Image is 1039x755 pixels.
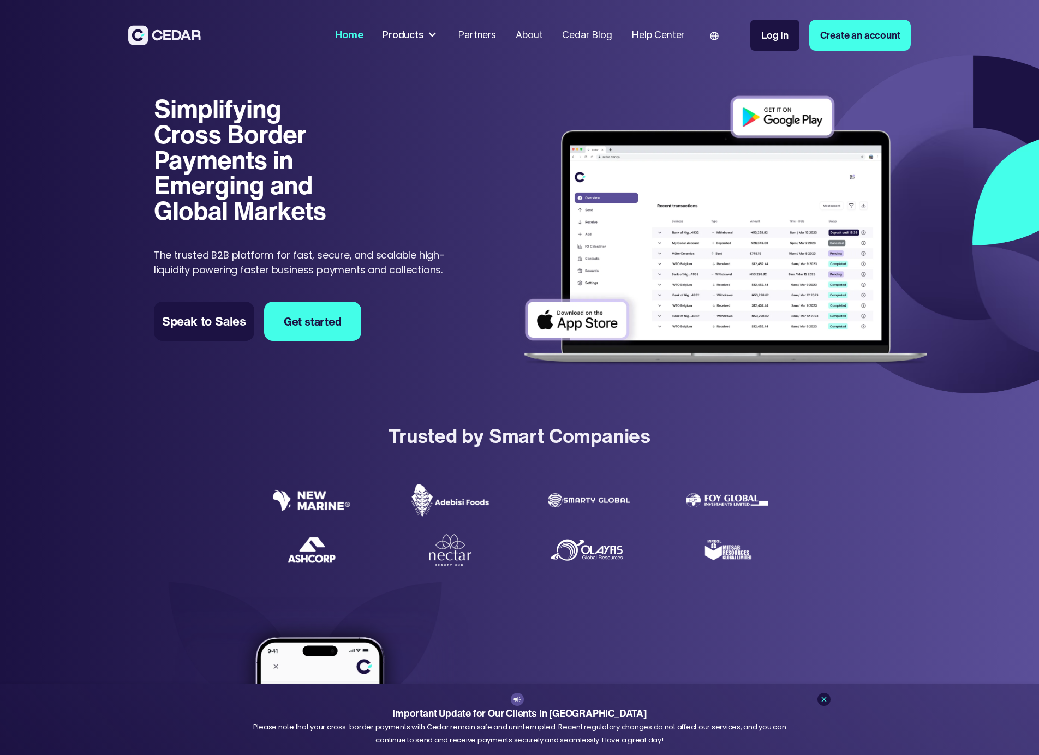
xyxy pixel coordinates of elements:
[383,28,423,43] div: Products
[548,536,630,564] img: Olayfis global resources logo
[154,248,466,277] p: The trusted B2B platform for fast, secure, and scalable high-liquidity powering faster business p...
[631,28,684,43] div: Help Center
[378,23,443,47] div: Products
[511,22,548,48] a: About
[515,88,937,375] img: Dashboard of transactions
[626,22,689,48] a: Help Center
[154,302,254,341] a: Speak to Sales
[686,493,768,508] img: Foy Global Investments Limited Logo
[458,28,495,43] div: Partners
[710,32,719,40] img: world icon
[154,96,341,223] h1: Simplifying Cross Border Payments in Emerging and Global Markets
[516,28,543,43] div: About
[761,28,789,43] div: Log in
[453,22,500,48] a: Partners
[703,525,752,574] img: Mitsab Resources Global Limited Logo
[264,302,361,341] a: Get started
[750,20,799,51] a: Log in
[562,28,612,43] div: Cedar Blog
[809,20,911,51] a: Create an account
[426,533,475,567] img: Nectar Beauty Hub logo
[409,483,491,517] img: Adebisi Foods logo
[330,22,368,48] a: Home
[271,489,353,511] img: New Marine logo
[557,22,617,48] a: Cedar Blog
[287,536,336,564] img: Ashcorp Logo
[335,28,363,43] div: Home
[548,493,630,508] img: Smarty Global logo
